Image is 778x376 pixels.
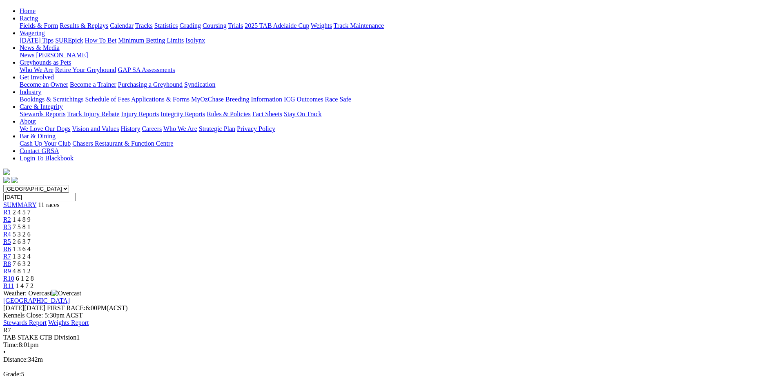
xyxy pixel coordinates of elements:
a: [PERSON_NAME] [36,52,88,59]
span: Distance: [3,356,28,363]
a: R6 [3,245,11,252]
a: Stay On Track [284,110,321,117]
a: Applications & Forms [131,96,189,103]
span: [DATE] [3,304,25,311]
a: Care & Integrity [20,103,63,110]
a: Results & Replays [60,22,108,29]
a: Isolynx [185,37,205,44]
a: Cash Up Your Club [20,140,71,147]
div: Wagering [20,37,775,44]
a: ICG Outcomes [284,96,323,103]
span: 7 6 3 2 [13,260,31,267]
a: Coursing [203,22,227,29]
div: Greyhounds as Pets [20,66,775,74]
a: Careers [142,125,162,132]
a: Track Injury Rebate [67,110,119,117]
a: Become a Trainer [70,81,116,88]
a: Privacy Policy [237,125,275,132]
a: Calendar [110,22,134,29]
a: SUREpick [55,37,83,44]
div: News & Media [20,52,775,59]
a: R8 [3,260,11,267]
a: Breeding Information [225,96,282,103]
span: R7 [3,253,11,260]
a: [DATE] Tips [20,37,54,44]
span: 11 races [38,201,59,208]
span: 1 3 2 4 [13,253,31,260]
span: 5 3 2 6 [13,231,31,238]
a: News [20,52,34,59]
a: We Love Our Dogs [20,125,70,132]
span: 7 5 8 1 [13,223,31,230]
span: 1 3 6 4 [13,245,31,252]
div: 342m [3,356,775,363]
div: Racing [20,22,775,29]
a: Statistics [154,22,178,29]
a: Tracks [135,22,153,29]
a: Integrity Reports [161,110,205,117]
a: Login To Blackbook [20,155,74,162]
span: Weather: Overcast [3,290,81,297]
a: Weights [311,22,332,29]
a: History [120,125,140,132]
a: Greyhounds as Pets [20,59,71,66]
a: MyOzChase [191,96,224,103]
a: Track Maintenance [334,22,384,29]
a: Stewards Report [3,319,47,326]
a: 2025 TAB Adelaide Cup [245,22,309,29]
span: FIRST RACE: [47,304,85,311]
a: Vision and Values [72,125,119,132]
a: GAP SA Assessments [118,66,175,73]
a: R4 [3,231,11,238]
span: 2 6 3 7 [13,238,31,245]
img: Overcast [51,290,81,297]
a: Bar & Dining [20,133,56,140]
div: About [20,125,775,133]
a: Fields & Form [20,22,58,29]
a: Strategic Plan [199,125,235,132]
div: Care & Integrity [20,110,775,118]
a: Purchasing a Greyhound [118,81,183,88]
a: [GEOGRAPHIC_DATA] [3,297,70,304]
span: 6 1 2 8 [16,275,34,282]
input: Select date [3,193,76,201]
a: Who We Are [20,66,54,73]
img: logo-grsa-white.png [3,169,10,175]
a: Weights Report [48,319,89,326]
a: Minimum Betting Limits [118,37,184,44]
span: • [3,349,6,356]
a: R2 [3,216,11,223]
a: R5 [3,238,11,245]
a: R11 [3,282,14,289]
a: Fact Sheets [252,110,282,117]
div: Get Involved [20,81,775,88]
a: About [20,118,36,125]
div: Kennels Close: 5:30pm ACST [3,312,775,319]
span: [DATE] [3,304,45,311]
a: Who We Are [163,125,197,132]
a: Racing [20,15,38,22]
a: R9 [3,268,11,275]
span: R7 [3,326,11,333]
span: R3 [3,223,11,230]
span: 1 4 7 2 [16,282,33,289]
div: TAB STAKE CTB Division1 [3,334,775,341]
a: Race Safe [325,96,351,103]
a: R1 [3,209,11,216]
span: Time: [3,341,19,348]
span: 1 4 8 9 [13,216,31,223]
a: Rules & Policies [207,110,251,117]
a: Chasers Restaurant & Function Centre [72,140,173,147]
a: SUMMARY [3,201,36,208]
a: Injury Reports [121,110,159,117]
a: News & Media [20,44,60,51]
span: 6:00PM(ACST) [47,304,128,311]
